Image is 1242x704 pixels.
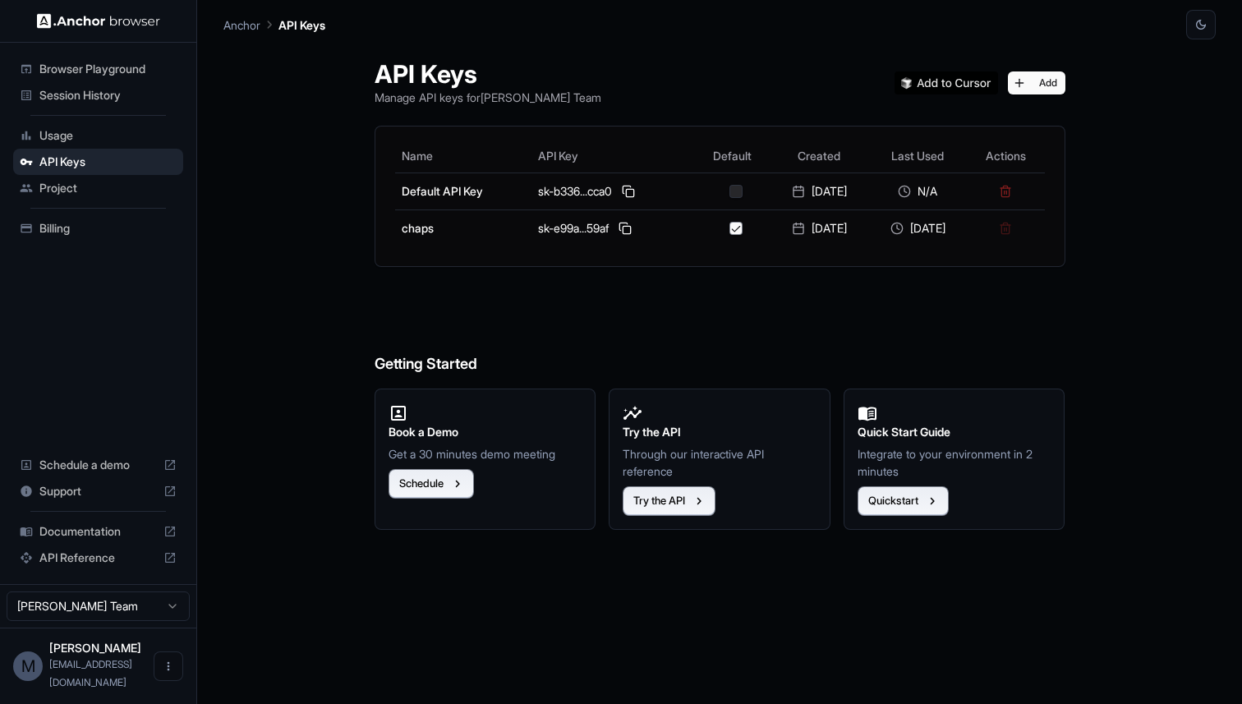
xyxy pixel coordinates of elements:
span: Browser Playground [39,61,177,77]
span: marton@craft.do [49,658,132,688]
div: [DATE] [776,183,862,200]
div: Documentation [13,518,183,545]
p: Get a 30 minutes demo meeting [389,445,582,462]
img: Anchor Logo [37,13,160,29]
div: Billing [13,215,183,242]
h1: API Keys [375,59,601,89]
span: API Reference [39,550,157,566]
p: Anchor [223,16,260,34]
h2: Quick Start Guide [858,423,1051,441]
span: Project [39,180,177,196]
div: [DATE] [776,220,862,237]
th: API Key [531,140,696,173]
span: Billing [39,220,177,237]
p: Through our interactive API reference [623,445,816,480]
button: Add [1008,71,1065,94]
span: Schedule a demo [39,457,157,473]
h2: Book a Demo [389,423,582,441]
th: Actions [967,140,1044,173]
div: Session History [13,82,183,108]
div: API Keys [13,149,183,175]
th: Default [695,140,770,173]
button: Copy API key [615,219,635,238]
div: Support [13,478,183,504]
button: Schedule [389,469,474,499]
button: Quickstart [858,486,949,516]
th: Name [395,140,531,173]
p: Integrate to your environment in 2 minutes [858,445,1051,480]
img: Add anchorbrowser MCP server to Cursor [895,71,998,94]
div: API Reference [13,545,183,571]
h2: Try the API [623,423,816,441]
button: Open menu [154,651,183,681]
div: M [13,651,43,681]
div: Project [13,175,183,201]
th: Created [770,140,868,173]
p: API Keys [278,16,325,34]
button: Copy API key [619,182,638,201]
span: Support [39,483,157,499]
nav: breadcrumb [223,16,325,34]
h6: Getting Started [375,287,1065,376]
span: Session History [39,87,177,104]
div: Browser Playground [13,56,183,82]
th: Last Used [868,140,967,173]
button: Try the API [623,486,715,516]
span: Documentation [39,523,157,540]
span: Marton Wernigg [49,641,141,655]
div: Usage [13,122,183,149]
div: sk-b336...cca0 [538,182,689,201]
div: sk-e99a...59af [538,219,689,238]
span: API Keys [39,154,177,170]
p: Manage API keys for [PERSON_NAME] Team [375,89,601,106]
td: chaps [395,209,531,246]
td: Default API Key [395,173,531,209]
div: Schedule a demo [13,452,183,478]
div: N/A [875,183,960,200]
div: [DATE] [875,220,960,237]
span: Usage [39,127,177,144]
